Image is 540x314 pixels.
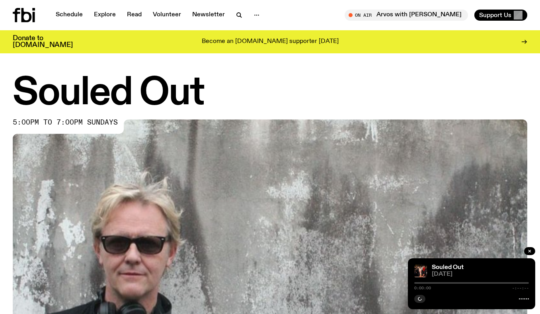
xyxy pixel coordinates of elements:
[51,10,88,21] a: Schedule
[474,10,527,21] button: Support Us
[148,10,186,21] a: Volunteer
[202,38,339,45] p: Become an [DOMAIN_NAME] supporter [DATE]
[187,10,230,21] a: Newsletter
[432,264,464,271] a: Souled Out
[353,12,464,18] span: Tune in live
[89,10,121,21] a: Explore
[512,286,529,290] span: -:--:--
[345,10,468,21] button: On AirArvos with [PERSON_NAME]
[414,286,431,290] span: 0:00:00
[479,12,511,19] span: Support Us
[13,35,73,49] h3: Donate to [DOMAIN_NAME]
[13,119,118,126] span: 5:00pm to 7:00pm sundays
[122,10,146,21] a: Read
[13,76,527,111] h1: Souled Out
[432,271,529,277] span: [DATE]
